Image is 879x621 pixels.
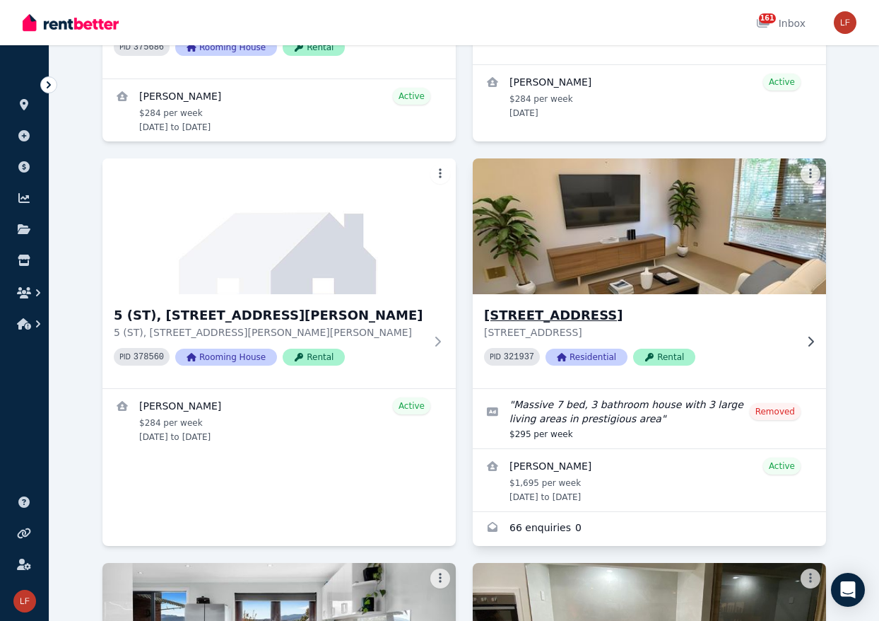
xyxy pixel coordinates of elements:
[119,353,131,361] small: PID
[473,389,826,448] a: Edit listing: Massive 7 bed, 3 bathroom house with 3 large living areas in prestigious area
[283,39,345,56] span: Rental
[473,158,826,388] a: 7 Hillcrest Road, Alexander Heights[STREET_ADDRESS][STREET_ADDRESS]PID 321937ResidentialRental
[759,13,776,23] span: 161
[119,43,131,51] small: PID
[464,155,835,298] img: 7 Hillcrest Road, Alexander Heights
[484,306,795,325] h3: [STREET_ADDRESS]
[756,16,806,30] div: Inbox
[114,325,425,339] p: 5 (ST), [STREET_ADDRESS][PERSON_NAME][PERSON_NAME]
[175,349,277,366] span: Rooming House
[430,164,450,184] button: More options
[134,42,164,52] code: 375686
[11,78,56,88] span: ORGANISE
[484,325,795,339] p: [STREET_ADDRESS]
[473,512,826,546] a: Enquiries for 7 Hillcrest Road, Alexander Heights
[102,158,456,294] img: 5 (ST), 40 Tatlock Way
[801,164,820,184] button: More options
[545,349,627,366] span: Residential
[473,449,826,511] a: View details for Korann Halvorsen
[114,306,425,325] h3: 5 (ST), [STREET_ADDRESS][PERSON_NAME]
[175,39,277,56] span: Rooming House
[102,389,456,451] a: View details for Brent Atkins
[633,349,695,366] span: Rental
[490,353,501,361] small: PID
[831,573,865,607] div: Open Intercom Messenger
[13,590,36,613] img: Leo Fung
[473,65,826,127] a: View details for Mehdi Mazni
[283,349,345,366] span: Rental
[801,569,820,588] button: More options
[430,569,450,588] button: More options
[134,352,164,362] code: 378560
[834,11,856,34] img: Leo Fung
[102,79,456,141] a: View details for Cassius Slater
[102,158,456,388] a: 5 (ST), 40 Tatlock Way5 (ST), [STREET_ADDRESS][PERSON_NAME]5 (ST), [STREET_ADDRESS][PERSON_NAME][...
[504,352,534,362] code: 321937
[23,12,119,33] img: RentBetter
